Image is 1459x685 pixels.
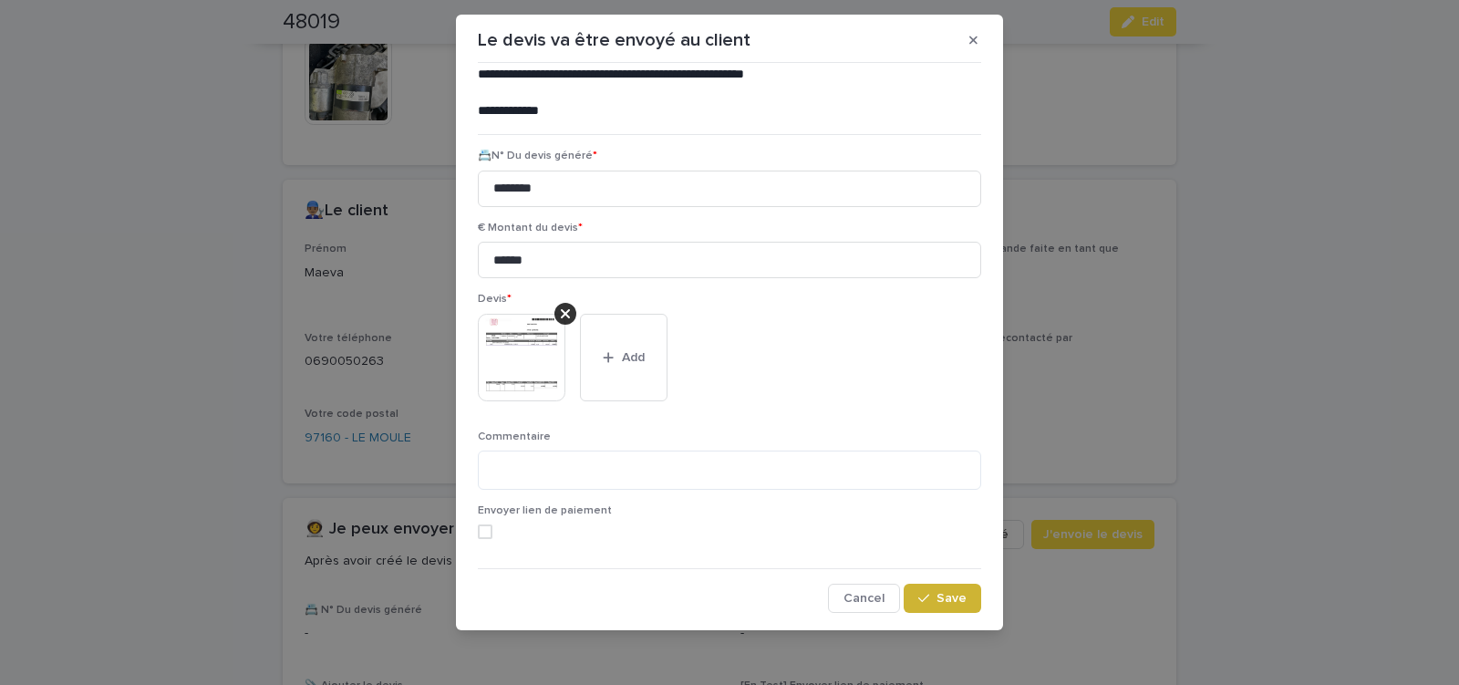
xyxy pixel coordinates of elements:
[478,505,612,516] span: Envoyer lien de paiement
[580,314,667,401] button: Add
[843,592,885,605] span: Cancel
[622,351,645,364] span: Add
[478,294,512,305] span: Devis
[478,223,583,234] span: € Montant du devis
[478,29,750,51] p: Le devis va être envoyé au client
[828,584,900,613] button: Cancel
[478,150,597,161] span: 📇N° Du devis généré
[904,584,981,613] button: Save
[936,592,967,605] span: Save
[478,431,551,442] span: Commentaire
